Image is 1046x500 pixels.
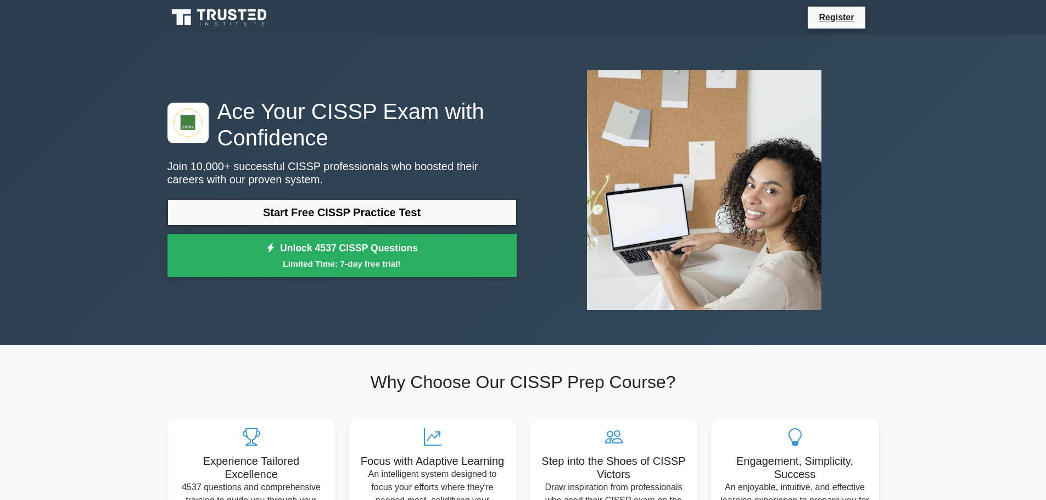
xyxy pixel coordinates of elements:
a: Unlock 4537 CISSP QuestionsLimited Time: 7-day free trial! [167,234,517,278]
a: Register [812,10,860,24]
h5: Experience Tailored Excellence [176,454,327,481]
a: Start Free CISSP Practice Test [167,199,517,226]
p: Join 10,000+ successful CISSP professionals who boosted their careers with our proven system. [167,160,517,186]
h5: Step into the Shoes of CISSP Victors [539,454,689,481]
h2: Why Choose Our CISSP Prep Course? [167,372,879,392]
h5: Engagement, Simplicity, Success [720,454,870,481]
small: Limited Time: 7-day free trial! [181,257,503,270]
h1: Ace Your CISSP Exam with Confidence [167,98,517,151]
h5: Focus with Adaptive Learning [357,454,508,468]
